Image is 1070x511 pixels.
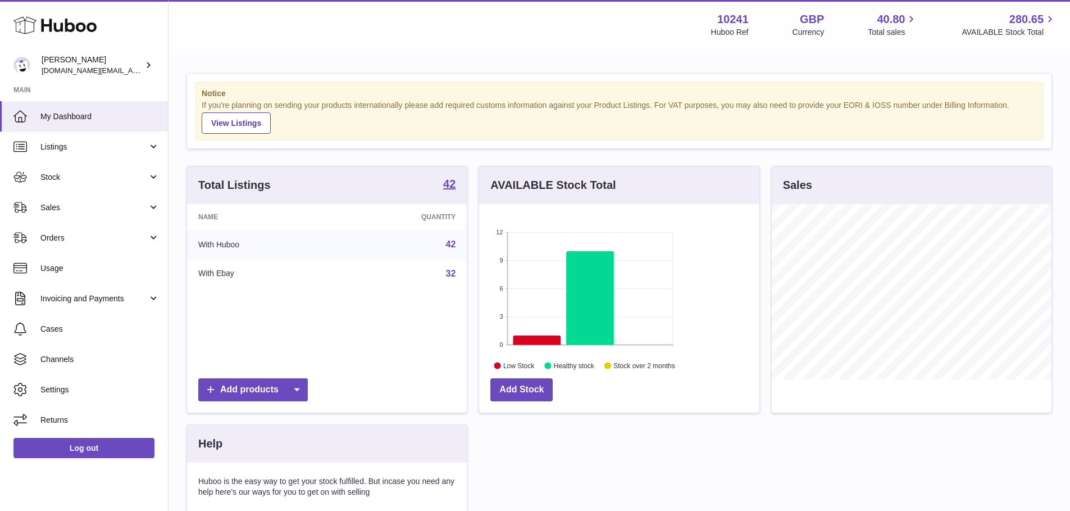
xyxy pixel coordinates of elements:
th: Name [187,204,335,230]
text: Low Stock [503,361,535,369]
a: 32 [446,269,456,278]
h3: Help [198,436,222,451]
span: Sales [40,202,148,213]
span: Total sales [868,27,918,38]
a: 42 [446,239,456,249]
span: Channels [40,354,160,365]
a: View Listings [202,112,271,134]
a: 280.65 AVAILABLE Stock Total [962,12,1057,38]
span: [DOMAIN_NAME][EMAIL_ADDRESS][DOMAIN_NAME] [42,66,224,75]
span: Cases [40,324,160,334]
strong: 10241 [717,12,749,27]
text: 12 [497,229,503,236]
a: 40.80 Total sales [868,12,918,38]
a: Add Stock [490,378,553,401]
h3: Total Listings [198,178,271,193]
text: 9 [500,257,503,264]
span: My Dashboard [40,111,160,122]
span: Settings [40,385,160,395]
strong: GBP [800,12,824,27]
span: Listings [40,142,148,152]
th: Quantity [335,204,467,230]
span: 280.65 [1009,12,1044,27]
a: Log out [13,438,154,458]
span: Stock [40,172,148,183]
div: [PERSON_NAME] [42,55,143,76]
a: Add products [198,378,308,401]
span: Invoicing and Payments [40,293,148,304]
div: If you're planning on sending your products internationally please add required customs informati... [202,100,1037,134]
span: Orders [40,233,148,243]
td: With Huboo [187,230,335,259]
h3: Sales [783,178,812,193]
span: AVAILABLE Stock Total [962,27,1057,38]
strong: Notice [202,88,1037,99]
strong: 42 [443,178,456,189]
img: londonaquatics.online@gmail.com [13,57,30,74]
div: Currency [793,27,825,38]
text: 3 [500,313,503,320]
text: Stock over 2 months [614,361,675,369]
span: Usage [40,263,160,274]
div: Huboo Ref [711,27,749,38]
a: 42 [443,178,456,192]
text: 0 [500,341,503,348]
text: 6 [500,285,503,292]
td: With Ebay [187,259,335,288]
text: Healthy stock [554,361,595,369]
p: Huboo is the easy way to get your stock fulfilled. But incase you need any help here's our ways f... [198,476,456,498]
h3: AVAILABLE Stock Total [490,178,616,193]
span: Returns [40,415,160,426]
span: 40.80 [877,12,905,27]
